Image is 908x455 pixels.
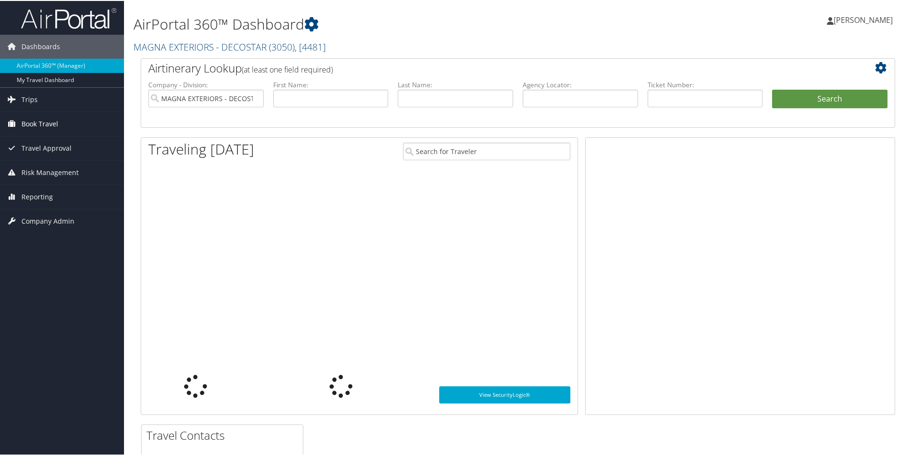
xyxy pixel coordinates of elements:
span: [PERSON_NAME] [834,14,893,24]
span: Company Admin [21,208,74,232]
input: Search for Traveler [403,142,570,159]
label: Agency Locator: [523,79,638,89]
span: Travel Approval [21,135,72,159]
a: View SecurityLogic® [439,385,570,403]
img: airportal-logo.png [21,6,116,29]
span: , [ 4481 ] [295,40,326,52]
span: Book Travel [21,111,58,135]
span: Reporting [21,184,53,208]
label: Last Name: [398,79,513,89]
h1: Traveling [DATE] [148,138,254,158]
a: [PERSON_NAME] [827,5,902,33]
span: Risk Management [21,160,79,184]
span: (at least one field required) [242,63,333,74]
h2: Travel Contacts [146,426,303,443]
label: Company - Division: [148,79,264,89]
span: Dashboards [21,34,60,58]
span: ( 3050 ) [269,40,295,52]
span: Trips [21,87,38,111]
h1: AirPortal 360™ Dashboard [134,13,646,33]
button: Search [772,89,887,108]
label: First Name: [273,79,389,89]
label: Ticket Number: [648,79,763,89]
h2: Airtinerary Lookup [148,59,825,75]
a: MAGNA EXTERIORS - DECOSTAR [134,40,326,52]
